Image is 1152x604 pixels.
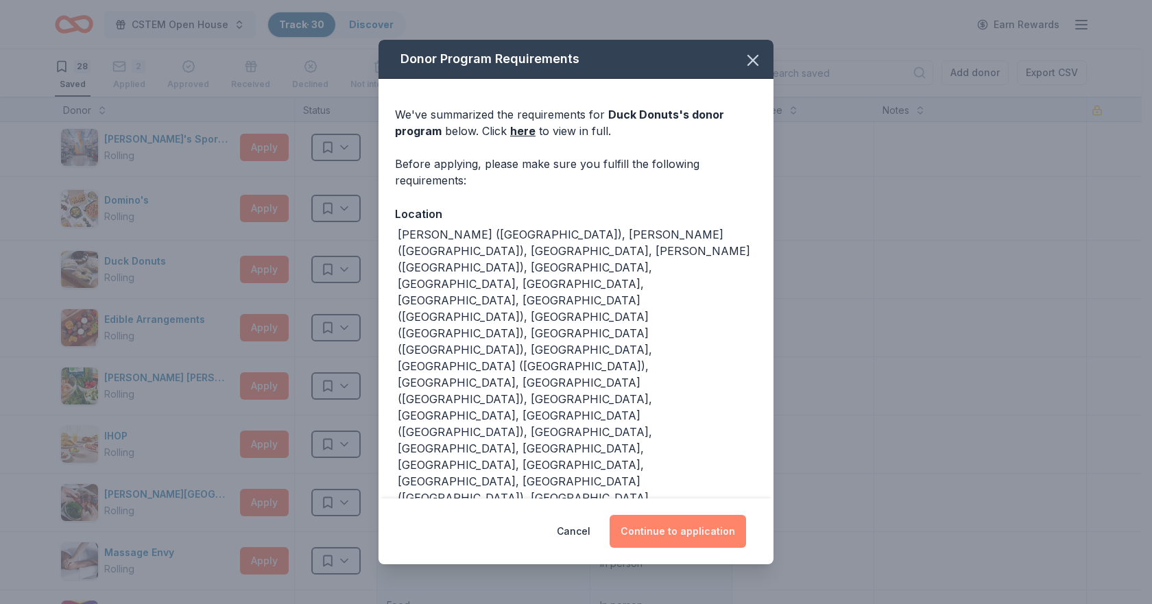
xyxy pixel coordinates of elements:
[557,515,590,548] button: Cancel
[395,205,757,223] div: Location
[395,156,757,189] div: Before applying, please make sure you fulfill the following requirements:
[510,123,536,139] a: here
[398,226,757,506] div: [PERSON_NAME] ([GEOGRAPHIC_DATA]), [PERSON_NAME] ([GEOGRAPHIC_DATA]), [GEOGRAPHIC_DATA], [PERSON_...
[379,40,773,79] div: Donor Program Requirements
[610,515,746,548] button: Continue to application
[395,106,757,139] div: We've summarized the requirements for below. Click to view in full.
